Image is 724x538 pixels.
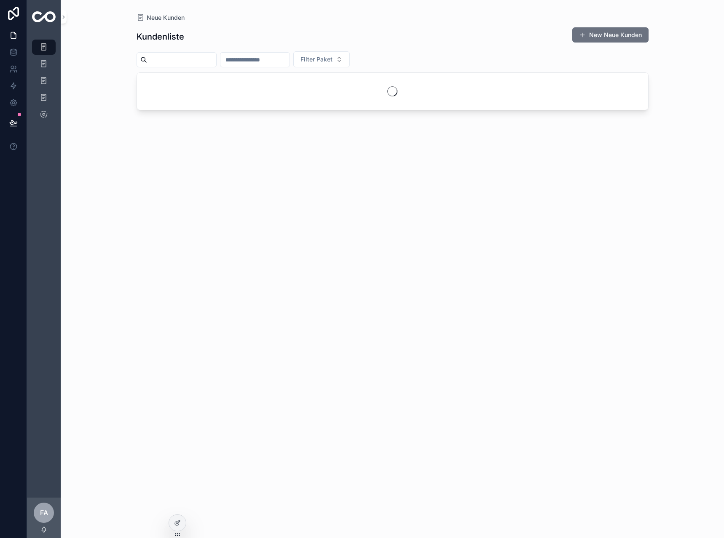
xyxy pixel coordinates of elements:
[300,55,333,64] span: Filter Paket
[40,508,48,518] span: FA
[147,13,185,22] span: Neue Kunden
[137,31,184,43] h1: Kundenliste
[27,34,61,133] div: scrollable content
[32,11,56,22] img: App logo
[293,51,350,67] button: Select Button
[572,27,649,43] button: New Neue Kunden
[137,13,185,22] a: Neue Kunden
